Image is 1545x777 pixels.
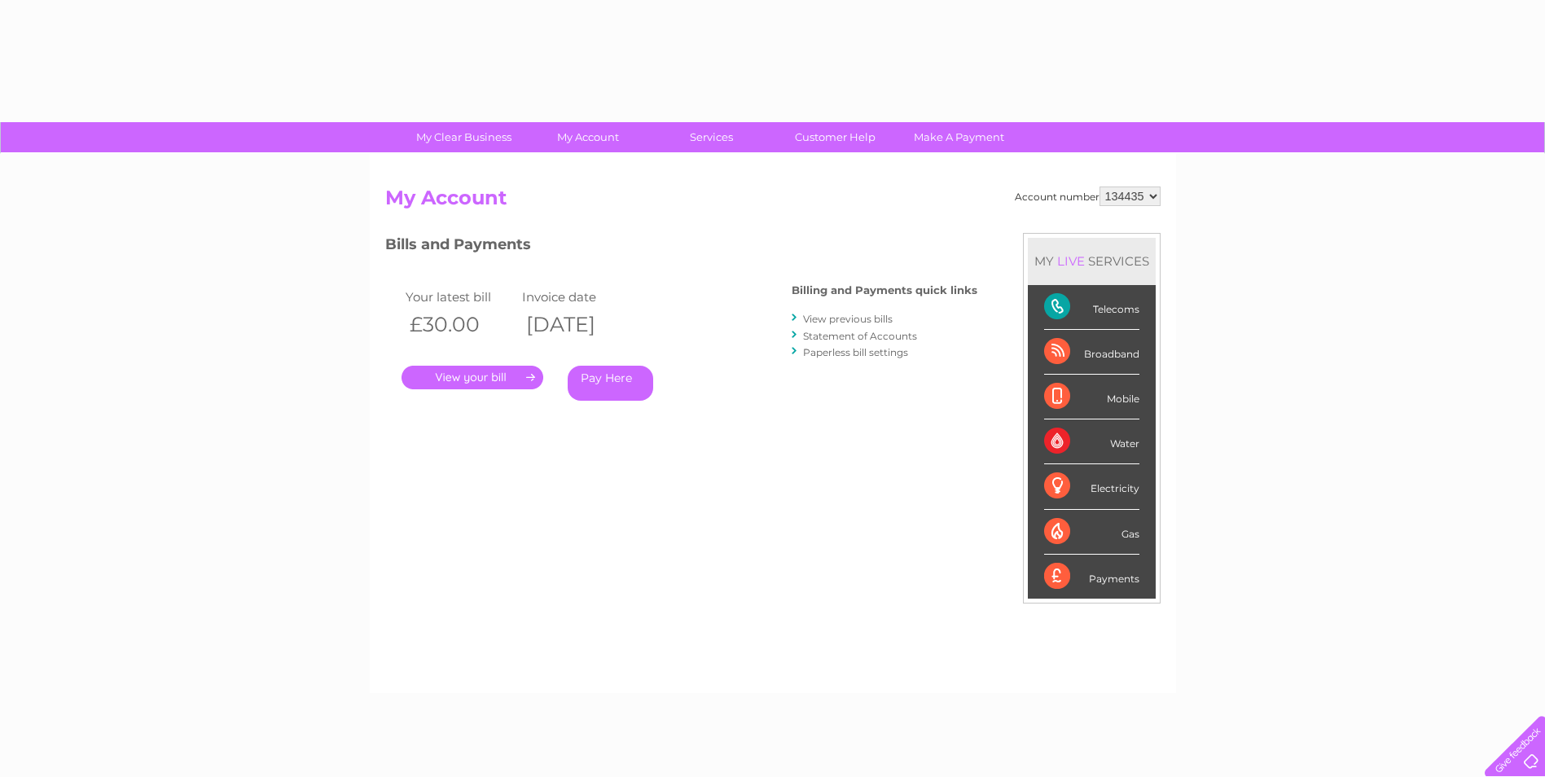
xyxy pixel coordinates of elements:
a: Pay Here [568,366,653,401]
a: My Clear Business [397,122,531,152]
a: Services [644,122,779,152]
div: LIVE [1054,253,1088,269]
div: Water [1044,419,1139,464]
a: . [402,366,543,389]
div: Electricity [1044,464,1139,509]
a: Statement of Accounts [803,330,917,342]
a: Paperless bill settings [803,346,908,358]
a: Customer Help [768,122,902,152]
div: Payments [1044,555,1139,599]
td: Your latest bill [402,286,519,308]
th: £30.00 [402,308,519,341]
div: Telecoms [1044,285,1139,330]
h2: My Account [385,187,1161,217]
div: Broadband [1044,330,1139,375]
a: Make A Payment [892,122,1026,152]
a: My Account [520,122,655,152]
th: [DATE] [518,308,635,341]
td: Invoice date [518,286,635,308]
a: View previous bills [803,313,893,325]
div: Mobile [1044,375,1139,419]
div: Account number [1015,187,1161,206]
h3: Bills and Payments [385,233,977,261]
div: Gas [1044,510,1139,555]
div: MY SERVICES [1028,238,1156,284]
h4: Billing and Payments quick links [792,284,977,296]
